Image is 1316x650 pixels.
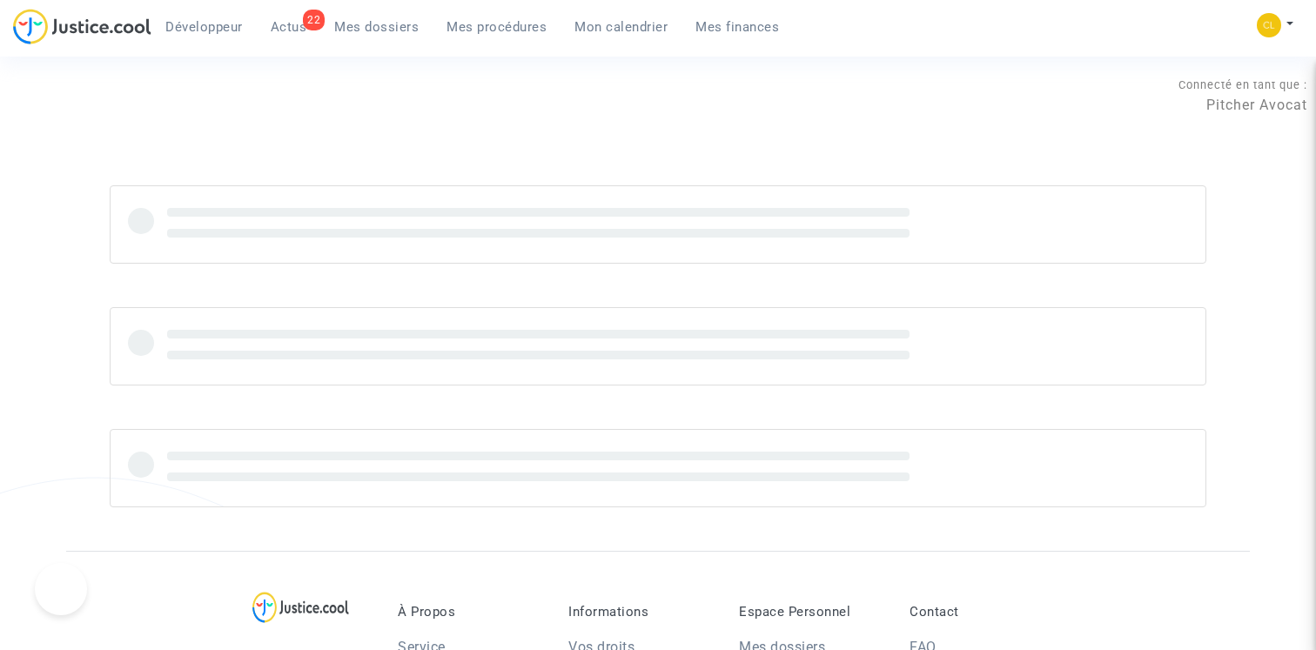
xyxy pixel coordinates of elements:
[433,14,561,40] a: Mes procédures
[574,19,668,35] span: Mon calendrier
[561,14,681,40] a: Mon calendrier
[1257,13,1281,37] img: f0b917ab549025eb3af43f3c4438ad5d
[165,19,243,35] span: Développeur
[681,14,793,40] a: Mes finances
[257,14,321,40] a: 22Actus
[320,14,433,40] a: Mes dossiers
[739,604,883,620] p: Espace Personnel
[334,19,419,35] span: Mes dossiers
[910,604,1054,620] p: Contact
[271,19,307,35] span: Actus
[252,592,349,623] img: logo-lg.svg
[398,604,542,620] p: À Propos
[35,563,87,615] iframe: Help Scout Beacon - Open
[695,19,779,35] span: Mes finances
[446,19,547,35] span: Mes procédures
[568,604,713,620] p: Informations
[1178,78,1307,91] span: Connecté en tant que :
[303,10,325,30] div: 22
[13,9,151,44] img: jc-logo.svg
[151,14,257,40] a: Développeur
